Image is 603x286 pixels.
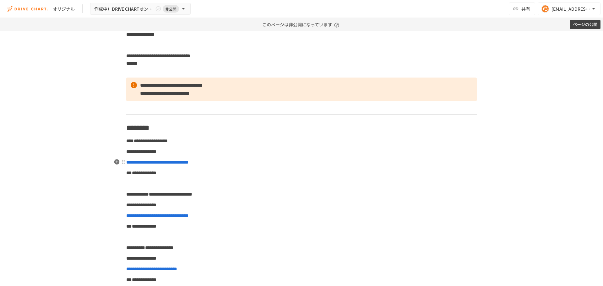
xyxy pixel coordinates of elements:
[509,3,535,15] button: 共有
[570,20,600,30] button: ページの公開
[262,18,341,31] p: このページは非公開になっています
[53,6,75,12] div: オリジナル
[94,5,154,13] span: 作成中）DRIVE CHARTオンボーディング_v4.5
[90,3,191,15] button: 作成中）DRIVE CHARTオンボーディング_v4.5非公開
[551,5,590,13] div: [EMAIL_ADDRESS][DOMAIN_NAME]
[8,4,48,14] img: i9VDDS9JuLRLX3JIUyK59LcYp6Y9cayLPHs4hOxMB9W
[521,5,530,12] span: 共有
[163,6,179,12] span: 非公開
[538,3,600,15] button: [EMAIL_ADDRESS][DOMAIN_NAME]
